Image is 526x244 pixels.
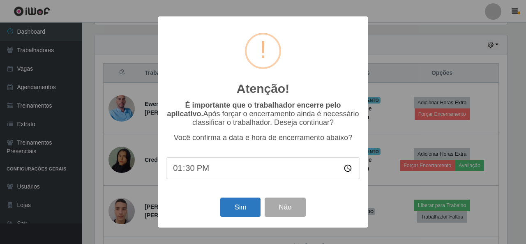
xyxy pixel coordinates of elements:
[220,198,260,217] button: Sim
[166,101,360,127] p: Após forçar o encerramento ainda é necessário classificar o trabalhador. Deseja continuar?
[167,101,341,118] b: É importante que o trabalhador encerre pelo aplicativo.
[237,81,289,96] h2: Atenção!
[166,134,360,142] p: Você confirma a data e hora de encerramento abaixo?
[265,198,305,217] button: Não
